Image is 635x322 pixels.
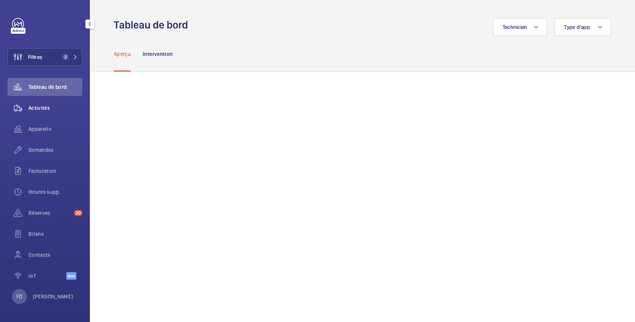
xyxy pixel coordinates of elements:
[66,272,76,280] span: Beta
[28,53,42,61] span: Filtres
[28,104,82,112] span: Activités
[493,18,547,36] button: Technicien
[564,24,591,30] span: Type d'app.
[28,146,82,154] span: Demandes
[143,50,173,58] p: Intervention
[28,167,82,175] span: Facturation
[33,293,73,300] p: [PERSON_NAME]
[114,18,192,32] h1: Tableau de bord
[7,48,82,66] button: Filtres2
[16,293,22,300] p: FD
[28,125,82,133] span: Appareils
[28,83,82,91] span: Tableau de bord
[28,230,82,238] span: Bilans
[28,251,82,259] span: Contacts
[63,54,69,60] span: 2
[555,18,611,36] button: Type d'app.
[502,24,528,30] span: Technicien
[114,50,131,58] p: Aperçu
[74,210,82,216] span: 30
[28,272,66,280] span: IoT
[28,188,82,196] span: Heures supp.
[28,209,71,217] span: Réserves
